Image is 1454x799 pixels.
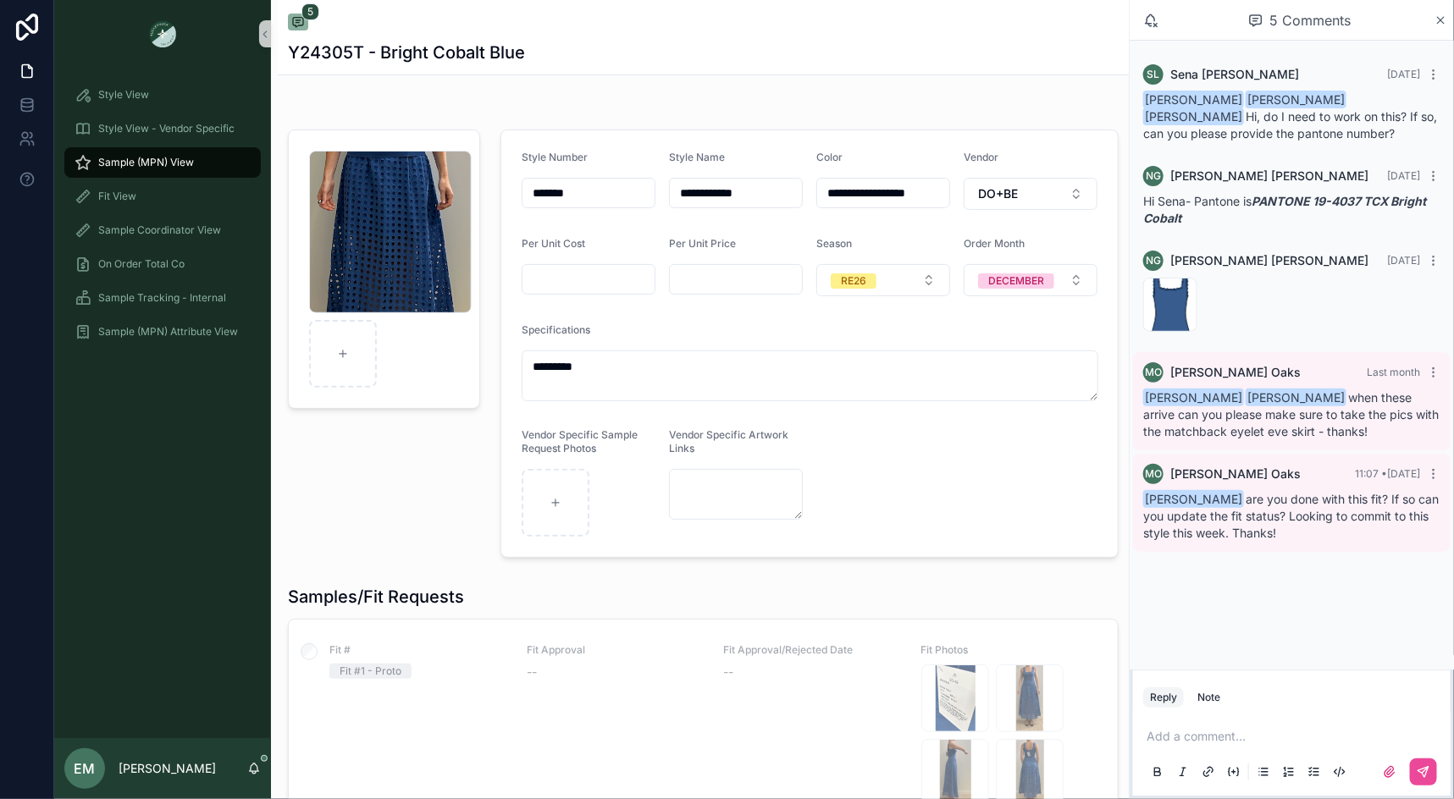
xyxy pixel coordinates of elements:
em: PANTONE 19-4037 TCX Bright Cobalt [1143,194,1426,225]
span: 5 Comments [1270,10,1352,30]
span: Style View [98,88,149,102]
span: when these arrive can you please make sure to take the pics with the matchback eyelet eve skirt -... [1143,390,1439,438]
button: Select Button [964,264,1097,296]
div: RE26 [841,273,866,289]
a: On Order Total Co [64,249,261,279]
span: Hi Sena- Pantone is [1143,194,1426,225]
h1: Samples/Fit Requests [288,585,464,609]
span: DO+BE [978,185,1018,202]
span: Last month [1367,366,1420,378]
span: Fit Photos [920,643,1097,657]
span: Fit # [329,643,506,657]
h1: Y24305T - Bright Cobalt Blue [288,41,525,64]
span: Hi, do I need to work on this? If so, can you please provide the pantone number? [1143,92,1437,141]
span: 11:07 • [DATE] [1355,467,1420,480]
a: Style View [64,80,261,110]
span: [PERSON_NAME] [PERSON_NAME] [1170,252,1368,269]
button: Select Button [964,178,1097,210]
span: Color [816,151,843,163]
a: Sample Tracking - Internal [64,283,261,313]
span: -- [724,664,734,681]
span: [PERSON_NAME] [1246,91,1346,108]
a: Sample Coordinator View [64,215,261,245]
div: Fit #1 - Proto [340,664,401,679]
span: [PERSON_NAME] [PERSON_NAME] [1170,168,1368,185]
span: Sample (MPN) View [98,156,194,169]
button: Select Button [816,264,950,296]
span: Specifications [522,323,590,336]
span: [PERSON_NAME] [1143,490,1244,508]
span: Sample (MPN) Attribute View [98,325,238,339]
a: Style View - Vendor Specific [64,113,261,144]
a: Fit View [64,181,261,212]
span: Vendor Specific Sample Request Photos [522,428,638,455]
span: Sample Coordinator View [98,223,221,237]
span: NG [1146,169,1161,183]
span: Fit Approval/Rejected Date [724,643,901,657]
span: [PERSON_NAME] [1143,91,1244,108]
span: Style Number [522,151,588,163]
p: [PERSON_NAME] [119,760,216,777]
span: [DATE] [1387,169,1420,182]
span: Fit Approval [527,643,704,657]
span: Vendor Specific Artwork Links [669,428,788,455]
span: [PERSON_NAME] Oaks [1170,466,1301,482]
button: Note [1191,687,1227,708]
span: MO [1145,366,1162,379]
button: Reply [1143,687,1184,708]
span: 5 [301,3,319,20]
span: EM [75,758,96,779]
button: 5 [288,14,308,34]
span: [PERSON_NAME] Oaks [1170,364,1301,381]
div: scrollable content [54,68,271,738]
span: Sample Tracking - Internal [98,291,226,305]
span: -- [527,664,537,681]
div: DECEMBER [988,273,1044,289]
span: [DATE] [1387,68,1420,80]
div: Note [1197,691,1220,704]
span: [PERSON_NAME] [1143,107,1244,125]
span: Sena [PERSON_NAME] [1170,66,1299,83]
a: Sample (MPN) Attribute View [64,317,261,347]
span: Fit View [98,190,136,203]
span: On Order Total Co [98,257,185,271]
span: Season [816,237,852,250]
span: MO [1145,467,1162,481]
span: Vendor [964,151,998,163]
span: [PERSON_NAME] [1246,388,1346,406]
span: SL [1147,68,1160,81]
span: [DATE] [1387,254,1420,267]
span: Per Unit Price [669,237,736,250]
span: [PERSON_NAME] [1143,388,1244,406]
img: App logo [149,20,176,47]
span: Style Name [669,151,725,163]
a: Sample (MPN) View [64,147,261,178]
span: are you done with this fit? If so can you update the fit status? Looking to commit to this style ... [1143,492,1439,540]
span: NG [1146,254,1161,267]
span: Per Unit Cost [522,237,585,250]
span: Style View - Vendor Specific [98,122,235,135]
span: Order Month [964,237,1025,250]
